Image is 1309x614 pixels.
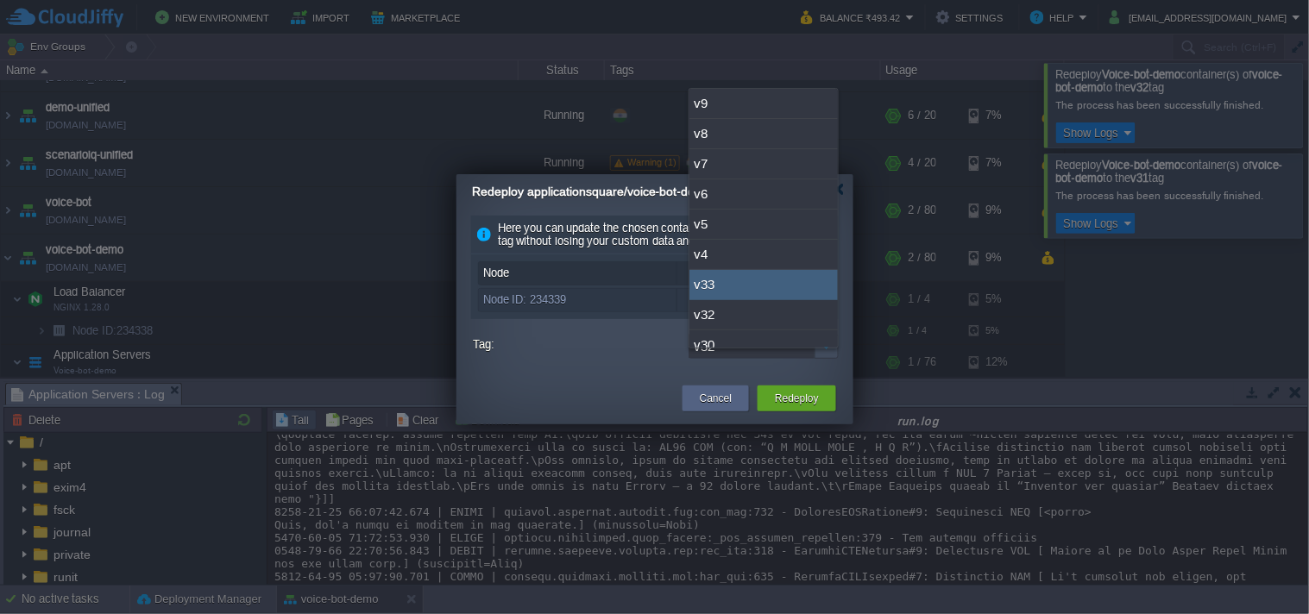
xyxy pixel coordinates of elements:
label: Tag: [473,334,684,355]
div: v6 [689,179,838,210]
div: v32 [677,289,833,311]
button: Redeploy [775,390,819,407]
button: Cancel [700,390,732,407]
div: Tag [677,262,833,285]
div: v7 [689,149,838,179]
div: Node ID: 234339 [479,289,677,311]
div: Node [479,262,677,285]
div: v5 [689,210,838,240]
div: v30 [689,330,838,360]
div: v32 [689,300,838,330]
div: v4 [689,240,838,270]
div: v9 [689,89,838,119]
div: v8 [689,119,838,149]
div: Here you can update the chosen containers to another template tag without losing your custom data... [471,216,839,254]
div: v33 [689,270,838,300]
span: Redeploy applicationsquare/voice-bot-demo containers [472,185,772,198]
